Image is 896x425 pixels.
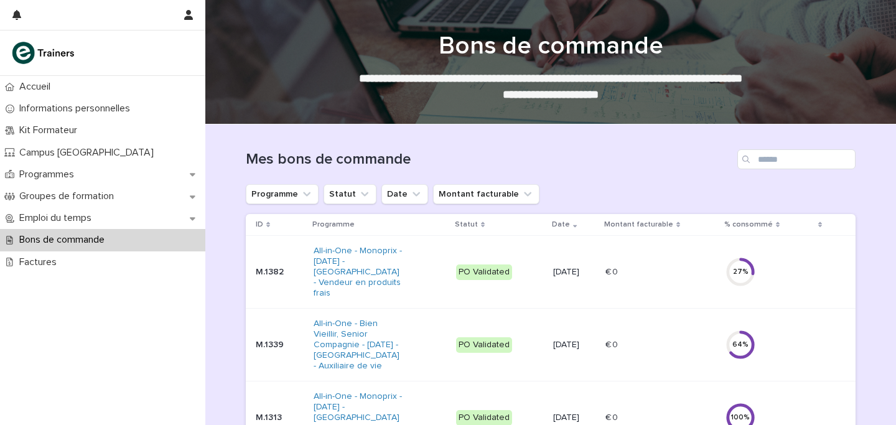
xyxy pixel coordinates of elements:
div: 64 % [726,340,755,349]
h1: Bons de commande [246,31,856,61]
p: M.1339 [256,340,304,350]
button: Statut [324,184,376,204]
p: Montant facturable [604,218,673,231]
p: Statut [455,218,478,231]
p: [DATE] [553,340,595,350]
div: PO Validated [456,264,512,280]
p: Informations personnelles [14,103,140,114]
p: Accueil [14,81,60,93]
button: Date [381,184,428,204]
tr: M.1382All-in-One - Monoprix - [DATE] - [GEOGRAPHIC_DATA] - Vendeur en produits frais PO Validated... [246,236,856,309]
input: Search [737,149,856,169]
p: M.1313 [256,413,304,423]
p: Bons de commande [14,234,114,246]
p: € 0 [605,337,620,350]
button: Montant facturable [433,184,539,204]
a: All-in-One - Monoprix - [DATE] - [GEOGRAPHIC_DATA] - Vendeur en produits frais [314,246,403,298]
p: € 0 [605,264,620,278]
div: 100 % [726,413,755,422]
img: K0CqGN7SDeD6s4JG8KQk [10,40,78,65]
button: Programme [246,184,319,204]
p: [DATE] [553,267,595,278]
a: All-in-One - Bien Vieillir, Senior Compagnie - [DATE] - [GEOGRAPHIC_DATA] - Auxiliaire de vie [314,319,403,371]
p: ID [256,218,263,231]
p: Emploi du temps [14,212,101,224]
div: PO Validated [456,337,512,353]
p: Factures [14,256,67,268]
p: Programmes [14,169,84,180]
div: 27 % [726,268,755,276]
tr: M.1339All-in-One - Bien Vieillir, Senior Compagnie - [DATE] - [GEOGRAPHIC_DATA] - Auxiliaire de v... [246,309,856,381]
p: Kit Formateur [14,124,87,136]
p: M.1382 [256,267,304,278]
p: [DATE] [553,413,595,423]
p: € 0 [605,410,620,423]
p: % consommé [724,218,773,231]
p: Campus [GEOGRAPHIC_DATA] [14,147,164,159]
p: Programme [312,218,355,231]
p: Groupes de formation [14,190,124,202]
h1: Mes bons de commande [246,151,732,169]
p: Date [552,218,570,231]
